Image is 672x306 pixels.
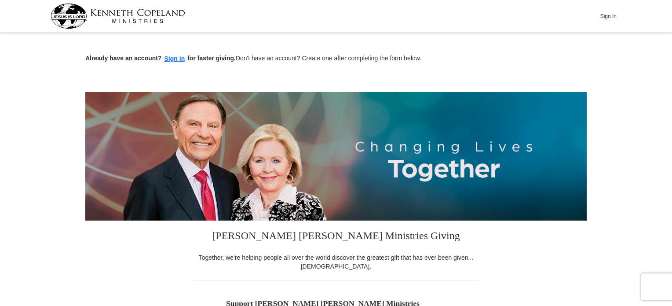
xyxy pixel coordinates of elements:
[51,4,185,29] img: kcm-header-logo.svg
[162,54,188,64] button: Sign in
[193,221,479,253] h3: [PERSON_NAME] [PERSON_NAME] Ministries Giving
[85,54,587,64] p: Don't have an account? Create one after completing the form below.
[193,253,479,271] div: Together, we're helping people all over the world discover the greatest gift that has ever been g...
[85,55,236,62] strong: Already have an account? for faster giving.
[595,9,621,23] button: Sign In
